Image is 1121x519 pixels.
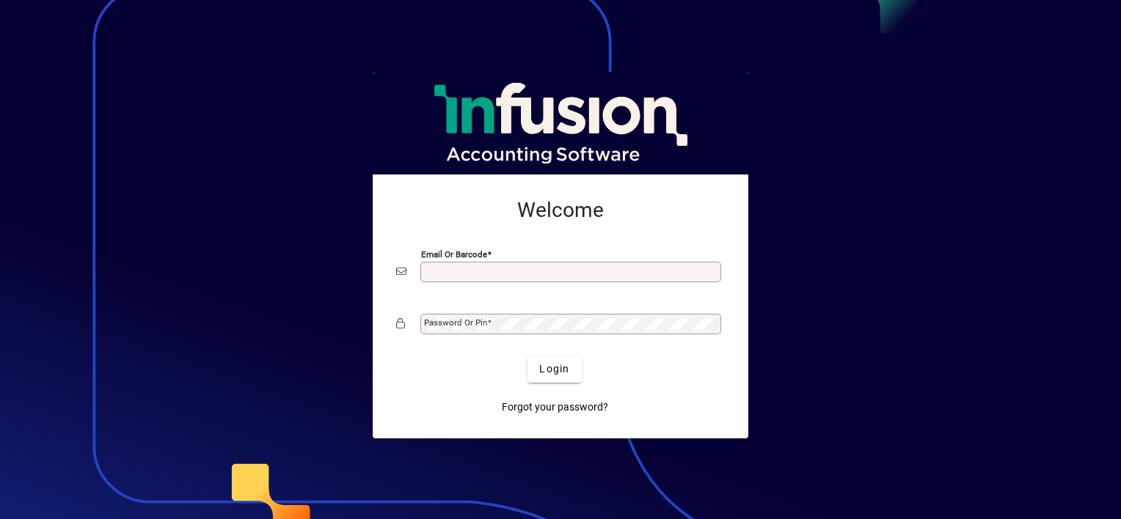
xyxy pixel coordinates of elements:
[396,198,725,223] h2: Welcome
[421,249,487,259] mat-label: Email or Barcode
[496,394,614,421] a: Forgot your password?
[502,400,608,415] span: Forgot your password?
[424,317,487,328] mat-label: Password or Pin
[527,356,581,383] button: Login
[539,361,569,377] span: Login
